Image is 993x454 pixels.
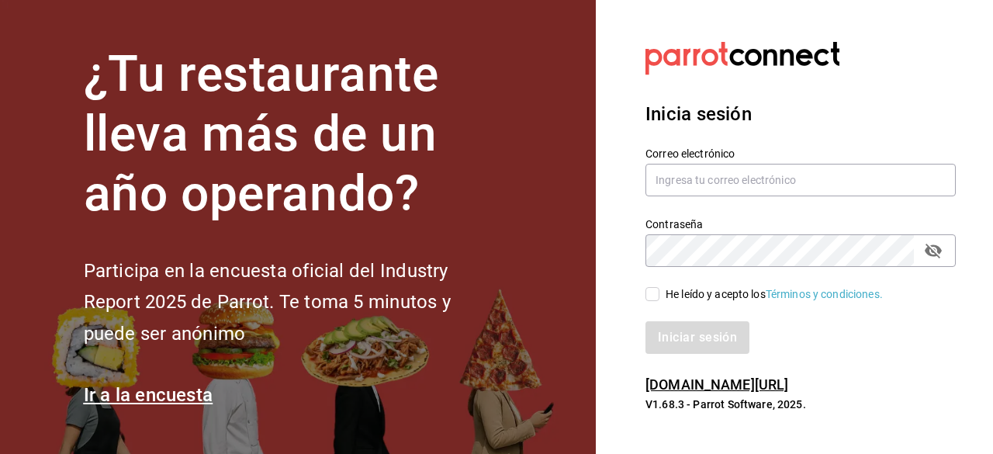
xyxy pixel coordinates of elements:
[84,45,503,224] h1: ¿Tu restaurante lleva más de un año operando?
[645,376,788,393] a: [DOMAIN_NAME][URL]
[84,384,213,406] a: Ir a la encuesta
[920,237,946,264] button: passwordField
[645,164,956,196] input: Ingresa tu correo electrónico
[766,288,883,300] a: Términos y condiciones.
[645,219,956,230] label: Contraseña
[645,100,956,128] h3: Inicia sesión
[84,255,503,350] h2: Participa en la encuesta oficial del Industry Report 2025 de Parrot. Te toma 5 minutos y puede se...
[666,286,883,303] div: He leído y acepto los
[645,148,956,159] label: Correo electrónico
[645,397,956,412] p: V1.68.3 - Parrot Software, 2025.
